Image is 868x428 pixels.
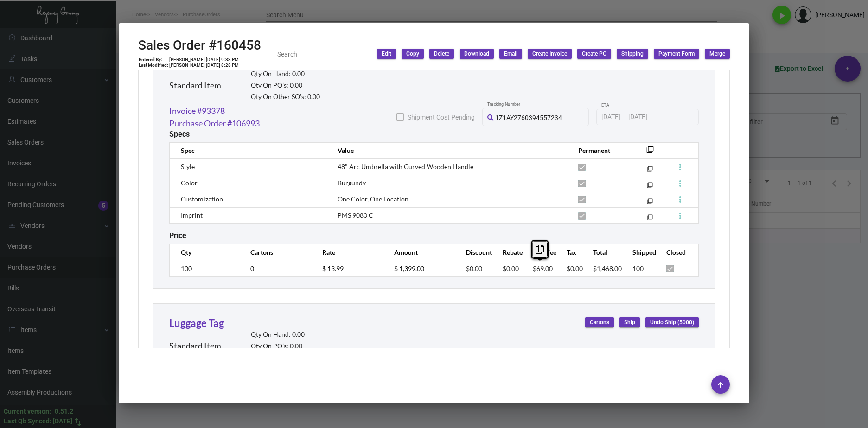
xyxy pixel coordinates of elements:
[169,63,239,68] td: [PERSON_NAME] [DATE] 8:28 PM
[567,264,583,272] span: $0.00
[55,407,73,416] div: 0.51.2
[532,50,567,58] span: Create Invoice
[657,244,698,260] th: Closed
[338,163,473,170] span: 48" Arc Umbrella with Curved Wooden Handle
[170,142,328,158] th: Spec
[654,49,699,59] button: Payment Form
[338,195,408,203] span: One Color, One Location
[406,50,419,58] span: Copy
[593,264,622,272] span: $1,468.00
[181,179,198,187] span: Color
[169,57,239,63] td: [PERSON_NAME] [DATE] 9:33 PM
[408,112,475,123] span: Shipment Cost Pending
[251,70,320,78] h2: Qty On Hand: 0.00
[138,57,169,63] td: Entered By:
[499,49,522,59] button: Email
[251,93,320,101] h2: Qty On Other SO’s: 0.00
[338,179,366,187] span: Burgundy
[464,50,489,58] span: Download
[4,416,72,426] div: Last Qb Synced: [DATE]
[169,81,221,91] h2: Standard Item
[504,50,517,58] span: Email
[650,319,694,327] span: Undo Ship (5000)
[647,184,653,190] mat-icon: filter_none
[590,319,609,327] span: Cartons
[429,49,454,59] button: Delete
[251,331,320,339] h2: Qty On Hand: 0.00
[138,38,261,53] h2: Sales Order #160458
[460,49,494,59] button: Download
[503,264,519,272] span: $0.00
[621,50,644,58] span: Shipping
[434,50,449,58] span: Delete
[313,244,385,260] th: Rate
[169,130,190,138] h2: Specs
[619,317,640,327] button: Ship
[169,117,260,130] a: Purchase Order #106993
[181,163,195,170] span: Style
[624,319,635,327] span: Ship
[623,244,657,260] th: Shipped
[241,244,313,260] th: Cartons
[385,244,457,260] th: Amount
[585,317,614,327] button: Cartons
[402,49,424,59] button: Copy
[528,49,572,59] button: Create Invoice
[601,113,620,121] input: Start date
[251,342,320,350] h2: Qty On PO’s: 0.00
[628,113,673,121] input: End date
[495,114,562,121] span: 1Z1AY2760394557234
[645,317,699,327] button: Undo Ship (5000)
[557,244,584,260] th: Tax
[181,211,203,219] span: Imprint
[138,63,169,68] td: Last Modified:
[709,50,725,58] span: Merge
[493,244,523,260] th: Rebate
[617,49,648,59] button: Shipping
[169,317,224,329] a: Luggage Tag
[577,49,611,59] button: Create PO
[170,244,242,260] th: Qty
[4,407,51,416] div: Current version:
[533,264,553,272] span: $69.00
[647,200,653,206] mat-icon: filter_none
[338,211,373,219] span: PMS 9080 C
[382,50,391,58] span: Edit
[466,264,482,272] span: $0.00
[569,142,632,158] th: Permanent
[658,50,695,58] span: Payment Form
[169,341,221,351] h2: Standard Item
[582,50,606,58] span: Create PO
[169,231,186,240] h2: Price
[181,195,223,203] span: Customization
[377,49,396,59] button: Edit
[536,245,544,254] i: Copy
[169,105,225,117] a: Invoice #93378
[647,168,653,174] mat-icon: filter_none
[705,49,730,59] button: Merge
[647,216,653,222] mat-icon: filter_none
[328,142,569,158] th: Value
[523,244,557,260] th: Add Fee
[251,82,320,89] h2: Qty On PO’s: 0.00
[457,244,493,260] th: Discount
[632,264,644,272] span: 100
[646,149,654,156] mat-icon: filter_none
[584,244,623,260] th: Total
[622,113,626,121] span: –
